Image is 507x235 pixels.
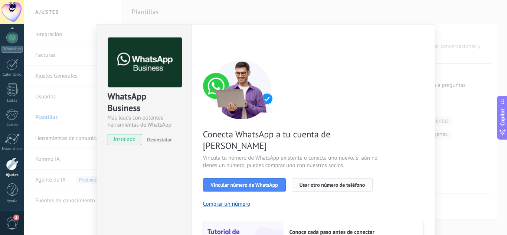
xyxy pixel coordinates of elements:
button: Desinstalar [144,134,172,145]
div: Ajustes [1,173,23,177]
img: logo_main.png [108,37,182,88]
div: Estadísticas [1,147,23,151]
button: Vincular número de WhatsApp [203,178,286,192]
span: 2 [13,215,19,221]
button: Usar otro número de teléfono [292,178,373,192]
div: Calendario [1,72,23,77]
button: Comprar un número [203,200,251,208]
div: Ayuda [1,199,23,203]
div: Listas [1,98,23,103]
span: Conecta WhatsApp a tu cuenta de [PERSON_NAME] [203,128,380,151]
span: Usar otro número de teléfono [300,182,365,187]
div: Más leads con potentes herramientas de WhatsApp [108,114,181,128]
div: WhatsApp Business [108,91,181,114]
div: WhatsApp [1,46,23,53]
span: Vincula tu número de WhatsApp existente o conecta uno nuevo. Si aún no tienes un número, puedes c... [203,154,380,169]
div: Correo [1,123,23,127]
img: connect number [203,60,281,119]
span: Vincular número de WhatsApp [211,182,278,187]
span: Copilot [499,108,506,125]
span: Desinstalar [147,136,172,143]
span: instalado [108,134,142,145]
